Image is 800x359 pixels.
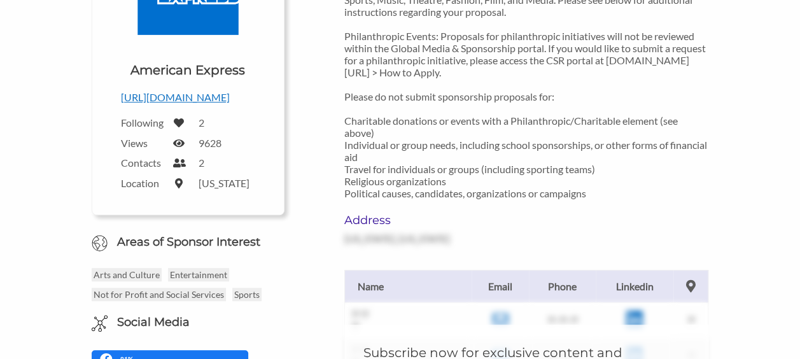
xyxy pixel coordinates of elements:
[117,314,190,330] h6: Social Media
[199,137,221,149] label: 9628
[232,288,262,301] p: Sports
[472,270,529,302] th: Email
[199,116,204,129] label: 2
[121,157,165,169] label: Contacts
[121,89,255,106] p: [URL][DOMAIN_NAME]
[82,234,294,250] h6: Areas of Sponsor Interest
[92,288,226,301] p: Not for Profit and Social Services
[121,116,165,129] label: Following
[121,177,165,189] label: Location
[529,270,596,302] th: Phone
[92,268,162,281] p: Arts and Culture
[596,270,673,302] th: Linkedin
[92,315,108,332] img: Social Media Icon
[199,177,249,189] label: [US_STATE]
[92,235,108,251] img: Globe Icon
[199,157,204,169] label: 2
[344,213,453,227] h6: Address
[121,137,165,149] label: Views
[130,61,245,79] h1: American Express
[168,268,229,281] p: Entertainment
[344,270,472,302] th: Name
